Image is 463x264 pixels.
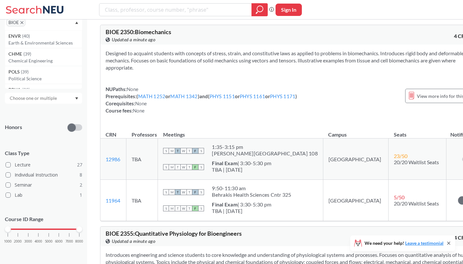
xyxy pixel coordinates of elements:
[80,171,82,178] span: 8
[394,153,407,159] span: 23 / 50
[181,205,186,211] span: W
[6,191,82,199] label: Lab
[170,93,198,99] a: MATH 1342
[126,139,158,180] td: TBA
[4,240,12,243] span: 1000
[65,240,73,243] span: 7000
[198,189,204,195] span: S
[21,69,29,74] span: ( 39 )
[210,93,235,99] a: PHYS 1151
[212,201,271,208] div: | 3:30-5:30 pm
[133,108,145,113] span: None
[251,3,268,16] div: magnifying glass
[181,189,186,195] span: W
[212,160,238,166] b: Final Exam
[8,86,22,93] span: PPUA
[106,197,120,204] a: 11964
[365,241,444,245] span: We need your help!
[276,4,302,16] button: Sign In
[186,164,192,170] span: T
[23,51,31,57] span: ( 39 )
[127,86,138,92] span: None
[175,205,181,211] span: T
[8,33,22,40] span: ENVR
[169,189,175,195] span: M
[8,40,82,46] p: Earth & Environmental Sciences
[175,164,181,170] span: T
[8,68,21,75] span: POLS
[80,181,82,189] span: 2
[22,87,30,92] span: ( 39 )
[212,144,318,150] div: 1:35 - 3:15 pm
[8,58,82,64] p: Chemical Engineering
[158,125,323,139] th: Meetings
[45,240,53,243] span: 5000
[24,240,32,243] span: 3000
[169,148,175,154] span: M
[8,75,82,82] p: Political Science
[192,148,198,154] span: F
[192,164,198,170] span: F
[138,93,165,99] a: MATH 1252
[135,100,147,106] span: None
[5,150,82,157] span: Class Type
[20,21,23,24] svg: X to remove pill
[6,19,25,26] span: BIOEX to remove pill
[6,94,61,102] input: Choose one or multiple
[112,238,155,245] span: Updated a minute ago
[112,36,155,43] span: Updated a minute ago
[394,159,439,165] span: 20/20 Waitlist Seats
[55,240,63,243] span: 6000
[192,189,198,195] span: F
[106,131,116,138] div: CRN
[212,208,271,214] div: TBA | [DATE]
[8,50,23,58] span: CHME
[240,93,265,99] a: PHYS 1161
[163,164,169,170] span: S
[169,164,175,170] span: M
[34,240,42,243] span: 4000
[75,97,78,100] svg: Dropdown arrow
[106,230,242,237] span: BIOE 2355 : Quantitative Physiology for Bioengineers
[212,166,271,173] div: TBA | [DATE]
[192,205,198,211] span: F
[212,201,238,207] b: Final Exam
[175,148,181,154] span: T
[198,205,204,211] span: S
[181,148,186,154] span: W
[5,216,82,223] p: Course ID Range
[104,4,247,15] input: Class, professor, course number, "phrase"
[14,240,22,243] span: 2000
[5,93,82,104] div: Dropdown arrow
[169,205,175,211] span: M
[212,150,318,157] div: [PERSON_NAME][GEOGRAPHIC_DATA] 108
[77,161,82,168] span: 27
[198,164,204,170] span: S
[5,124,22,131] p: Honors
[323,139,388,180] td: [GEOGRAPHIC_DATA]
[394,194,405,200] span: 5 / 50
[323,180,388,221] td: [GEOGRAPHIC_DATA]
[106,156,120,162] a: 12986
[186,205,192,211] span: T
[175,189,181,195] span: T
[126,180,158,221] td: TBA
[181,164,186,170] span: W
[163,148,169,154] span: S
[6,181,82,189] label: Seminar
[323,125,388,139] th: Campus
[186,148,192,154] span: T
[80,191,82,199] span: 1
[212,185,291,191] div: 9:50 - 11:30 am
[106,86,297,114] div: NUPaths: Prerequisites: ( or ) and ( or or ) Corequisites: Course fees:
[389,125,446,139] th: Seats
[212,191,291,198] div: Behrakis Health Sciences Cntr 325
[22,33,30,39] span: ( 40 )
[405,240,444,246] a: Leave a testimonial
[270,93,295,99] a: PHYS 1171
[163,205,169,211] span: S
[6,171,82,179] label: Individual Instruction
[198,148,204,154] span: S
[186,189,192,195] span: T
[75,21,78,24] svg: Dropdown arrow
